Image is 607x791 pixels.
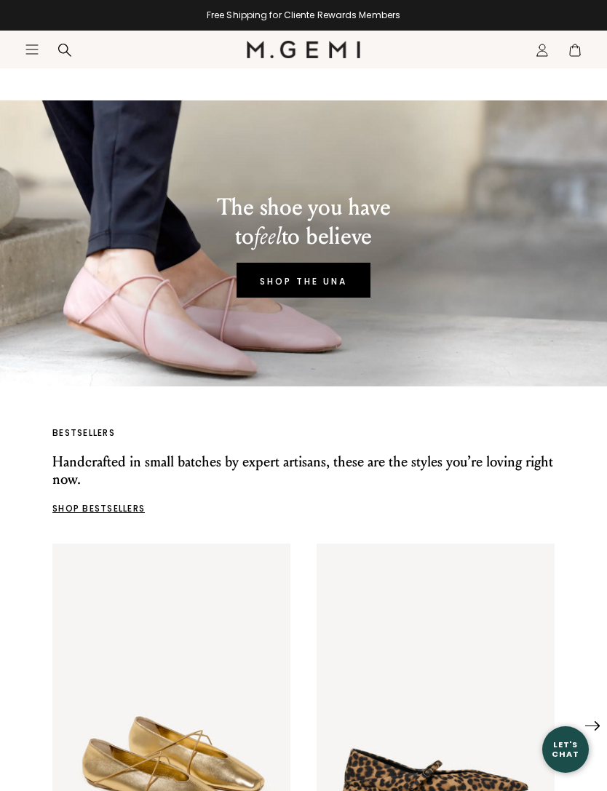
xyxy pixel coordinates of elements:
img: Next Arrow [585,721,600,731]
a: BESTSELLERS Handcrafted in small batches by expert artisans, these are the styles you’re loving r... [52,427,555,514]
em: feel [254,223,282,250]
p: to to believe [217,222,391,251]
p: Handcrafted in small batches by expert artisans, these are the styles you’re loving right now. [52,453,555,488]
button: Open site menu [25,42,39,57]
img: M.Gemi [247,41,361,58]
p: BESTSELLERS [52,427,555,439]
div: Let's Chat [542,740,589,758]
p: SHOP BESTSELLERS [52,503,555,514]
p: The shoe you have [217,193,391,222]
a: SHOP THE UNA [237,263,370,298]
